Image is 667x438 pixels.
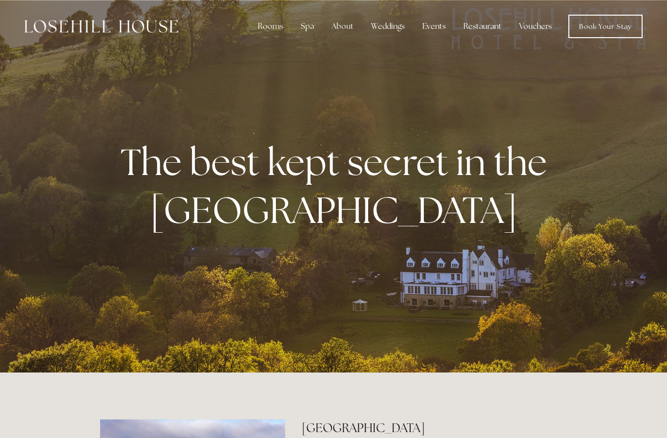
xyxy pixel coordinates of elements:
div: Events [415,17,454,36]
div: Spa [293,17,322,36]
img: Losehill House [24,20,178,33]
div: Restaurant [456,17,509,36]
div: Weddings [363,17,413,36]
div: About [324,17,361,36]
a: Vouchers [511,17,560,36]
h2: [GEOGRAPHIC_DATA] [302,419,567,437]
div: Rooms [250,17,291,36]
a: Book Your Stay [568,15,643,38]
strong: The best kept secret in the [GEOGRAPHIC_DATA] [121,138,555,234]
